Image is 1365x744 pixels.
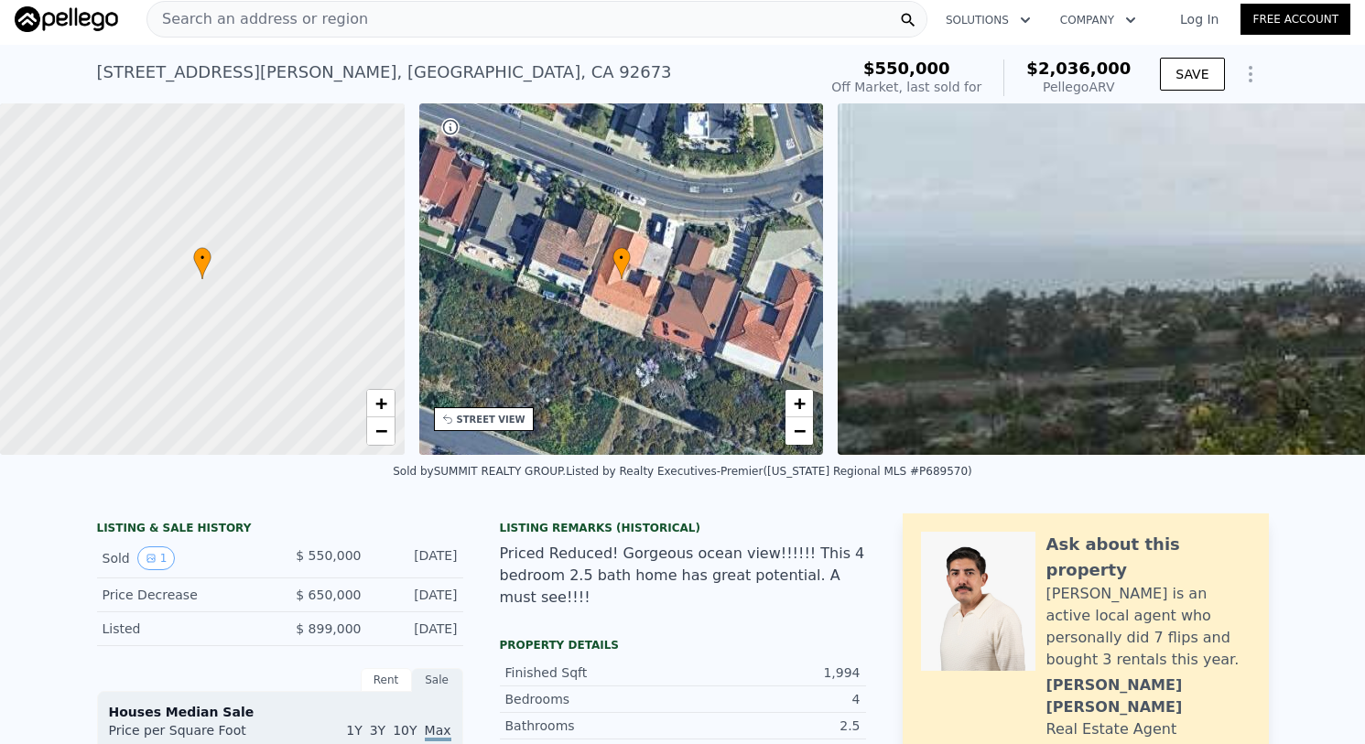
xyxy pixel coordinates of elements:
span: 10Y [393,723,417,738]
button: Company [1045,4,1151,37]
a: Zoom out [367,417,395,445]
a: Log In [1158,10,1240,28]
a: Zoom in [367,390,395,417]
span: 1Y [346,723,362,738]
a: Free Account [1240,4,1350,35]
div: Bedrooms [505,690,683,708]
div: Real Estate Agent [1046,718,1177,740]
div: [PERSON_NAME] is an active local agent who personally did 7 flips and bought 3 rentals this year. [1046,583,1251,671]
div: Listing Remarks (Historical) [500,521,866,535]
button: View historical data [137,546,176,570]
div: [DATE] [376,586,458,604]
span: + [794,392,806,415]
span: Max [425,723,451,741]
div: Ask about this property [1046,532,1251,583]
span: 3Y [370,723,385,738]
img: Pellego [15,6,118,32]
div: Houses Median Sale [109,703,451,721]
span: • [612,250,631,266]
div: Sold by SUMMIT REALTY GROUP . [393,465,566,478]
span: $ 899,000 [296,621,361,636]
div: 1,994 [683,663,861,682]
div: Sale [412,668,463,692]
div: 4 [683,690,861,708]
div: Listed by Realty Executives-Premier ([US_STATE] Regional MLS #P689570) [566,465,972,478]
button: Show Options [1232,56,1269,92]
div: [DATE] [376,620,458,638]
div: [STREET_ADDRESS][PERSON_NAME] , [GEOGRAPHIC_DATA] , CA 92673 [97,59,672,85]
span: • [193,250,211,266]
div: 2.5 [683,717,861,735]
button: Solutions [931,4,1045,37]
div: STREET VIEW [457,413,525,426]
div: Price Decrease [103,586,265,604]
div: Off Market, last sold for [831,78,981,96]
span: $ 550,000 [296,548,361,563]
div: Finished Sqft [505,663,683,682]
div: Bathrooms [505,717,683,735]
span: − [794,419,806,442]
button: SAVE [1160,58,1224,91]
span: $ 650,000 [296,588,361,602]
span: + [374,392,386,415]
div: Property details [500,638,866,652]
span: − [374,419,386,442]
div: [DATE] [376,546,458,570]
span: $550,000 [863,59,950,78]
div: Rent [361,668,412,692]
div: LISTING & SALE HISTORY [97,521,463,539]
div: Listed [103,620,265,638]
div: Sold [103,546,265,570]
div: [PERSON_NAME] [PERSON_NAME] [1046,674,1251,718]
a: Zoom out [785,417,813,445]
span: $2,036,000 [1026,59,1131,78]
div: Pellego ARV [1026,78,1131,96]
span: Search an address or region [147,8,368,30]
div: • [193,247,211,279]
div: Priced Reduced! Gorgeous ocean view!!!!!! This 4 bedroom 2.5 bath home has great potential. A mus... [500,543,866,609]
div: • [612,247,631,279]
a: Zoom in [785,390,813,417]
